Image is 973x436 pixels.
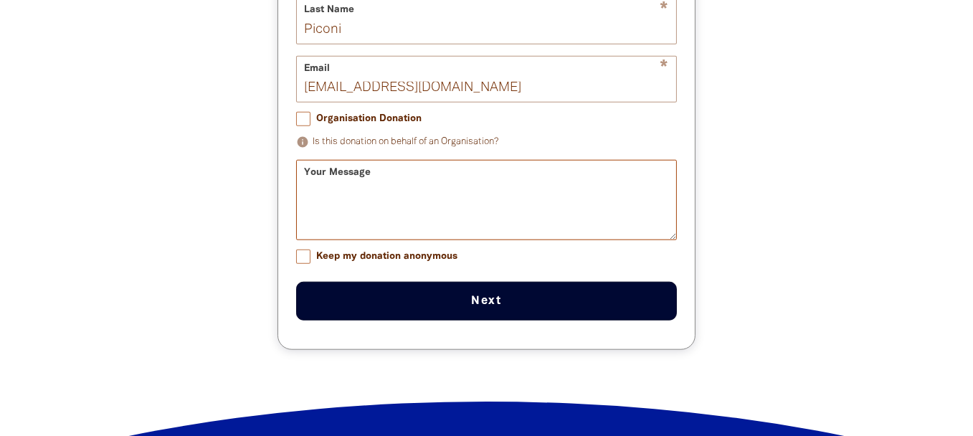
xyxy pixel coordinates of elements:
i: info [296,136,309,148]
input: Keep my donation anonymous [296,250,310,264]
button: Next [296,282,677,321]
p: Is this donation on behalf of an Organisation? [296,133,677,151]
input: Organisation Donation [296,112,310,126]
span: Keep my donation anonymous [316,250,457,263]
span: Organisation Donation [316,112,422,125]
